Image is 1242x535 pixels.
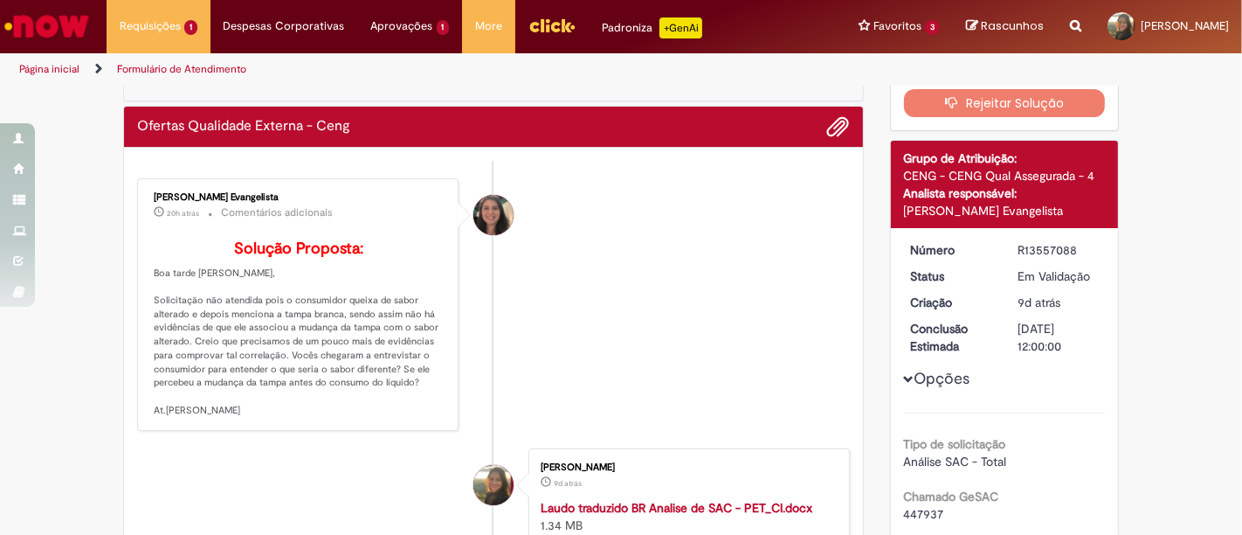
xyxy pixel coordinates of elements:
div: [PERSON_NAME] Evangelista [904,202,1106,219]
img: ServiceNow [2,9,92,44]
span: 1 [437,20,450,35]
div: [PERSON_NAME] [541,462,831,473]
button: Rejeitar Solução [904,89,1106,117]
div: R13557088 [1018,241,1099,259]
div: Padroniza [602,17,702,38]
dt: Status [898,267,1005,285]
span: [PERSON_NAME] [1141,18,1229,33]
h2: Ofertas Qualidade Externa - Ceng Histórico de tíquete [137,119,350,135]
div: 22/09/2025 22:56:22 [1018,294,1099,311]
span: Aprovações [371,17,433,35]
dt: Conclusão Estimada [898,320,1005,355]
div: Grupo de Atribuição: [904,149,1106,167]
a: Formulário de Atendimento [117,62,246,76]
ul: Trilhas de página [13,53,815,86]
span: Rascunhos [981,17,1044,34]
dt: Número [898,241,1005,259]
span: More [475,17,502,35]
a: Laudo traduzido BR Analise de SAC - PET_CI.docx [541,500,812,516]
span: 9d atrás [1018,295,1060,310]
button: Adicionar anexos [827,115,850,138]
time: 22/09/2025 22:56:18 [554,478,582,489]
small: Comentários adicionais [221,205,333,220]
div: [PERSON_NAME] Evangelista [154,192,445,203]
a: Rascunhos [966,18,1044,35]
p: Boa tarde [PERSON_NAME], Solicitação não atendida pois o consumidor queixa de sabor alterado e de... [154,240,445,418]
a: Página inicial [19,62,79,76]
span: Despesas Corporativas [224,17,345,35]
span: Favoritos [873,17,921,35]
div: 1.34 MB [541,499,831,534]
div: Analista responsável: [904,184,1106,202]
div: Pollyane De Souza Ramos Evangelista [473,195,514,235]
div: CENG - CENG Qual Assegurada - 4 [904,167,1106,184]
b: Chamado GeSAC [904,489,999,504]
dt: Criação [898,294,1005,311]
span: 20h atrás [167,208,199,219]
div: Rafaela De Barros Gama [473,465,514,505]
span: Requisições [120,17,181,35]
b: Tipo de solicitação [904,436,1006,452]
span: 3 [925,20,940,35]
span: Análise SAC - Total [904,454,1007,469]
div: Em Validação [1018,267,1099,285]
span: 447937 [904,506,944,522]
span: 1 [184,20,197,35]
b: Solução Proposta: [234,239,363,259]
div: [DATE] 12:00:00 [1018,320,1099,355]
span: 9d atrás [554,478,582,489]
p: +GenAi [659,17,702,38]
img: click_logo_yellow_360x200.png [528,12,576,38]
